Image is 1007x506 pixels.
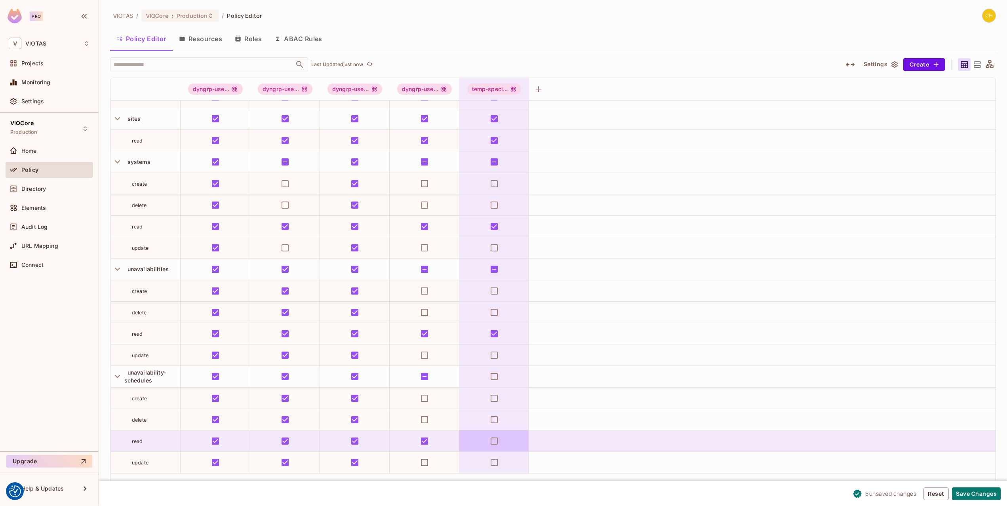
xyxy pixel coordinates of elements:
span: Workspace: VIOTAS [25,40,46,47]
span: update [132,460,148,466]
div: Pro [30,11,43,21]
span: update [132,352,148,358]
span: refresh [366,61,373,68]
div: dyngrp-use... [397,84,452,95]
button: ABAC Rules [268,29,329,49]
span: Monitoring [21,79,51,86]
span: Settings [21,98,44,105]
img: SReyMgAAAABJRU5ErkJggg== [8,9,22,23]
button: Consent Preferences [9,485,21,497]
img: christie.molloy@viotas.com [982,9,996,22]
span: Connect [21,262,44,268]
span: Production [10,129,38,135]
button: Roles [228,29,268,49]
span: dyngrp-users-depart-smart_grid_int [397,84,452,95]
span: VIOCore [146,12,168,19]
span: read [132,224,143,230]
span: delete [132,202,147,208]
span: Projects [21,60,44,67]
button: Upgrade [6,455,92,468]
span: VIOCore [10,120,34,126]
span: delete [132,310,147,316]
span: sites [124,115,141,122]
button: Create [903,58,945,71]
button: Settings [860,58,900,71]
div: temp-speci... [467,84,522,95]
button: Save Changes [952,487,1001,500]
span: 6 unsaved change s [865,489,916,498]
div: dyngrp-use... [327,84,382,95]
span: systems [124,158,150,165]
span: create [132,181,147,187]
button: refresh [365,60,374,69]
span: Home [21,148,37,154]
p: Last Updated just now [311,61,363,68]
span: Refresh is not available in edit mode. [363,60,374,69]
span: delete [132,417,147,423]
button: Resources [173,29,228,49]
div: dyngrp-use... [258,84,312,95]
span: Policy Editor [227,12,262,19]
span: update [132,245,148,251]
span: create [132,288,147,294]
span: read [132,331,143,337]
span: unavailabilities [124,266,169,272]
span: Elements [21,205,46,211]
span: temp-special-role [467,84,522,95]
span: Policy [21,167,38,173]
button: Open [294,59,305,70]
span: the active workspace [113,12,133,19]
span: create [132,396,147,401]
span: Audit Log [21,224,48,230]
button: Reset [923,487,949,500]
span: dyngrp-users-depart-ent_tech [188,84,243,95]
button: Policy Editor [110,29,173,49]
span: dyngrp-users-depart-noc [258,84,312,95]
div: dyngrp-use... [188,84,243,95]
span: URL Mapping [21,243,58,249]
span: unavailability-schedules [124,369,166,384]
span: V [9,38,21,49]
span: : [171,13,174,19]
span: read [132,438,143,444]
span: Directory [21,186,46,192]
li: / [222,12,224,19]
span: Production [177,12,207,19]
span: read [132,138,143,144]
img: Revisit consent button [9,485,21,497]
span: Help & Updates [21,485,64,492]
li: / [136,12,138,19]
span: dyngrp-users-depart-platform_dev [327,84,382,95]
